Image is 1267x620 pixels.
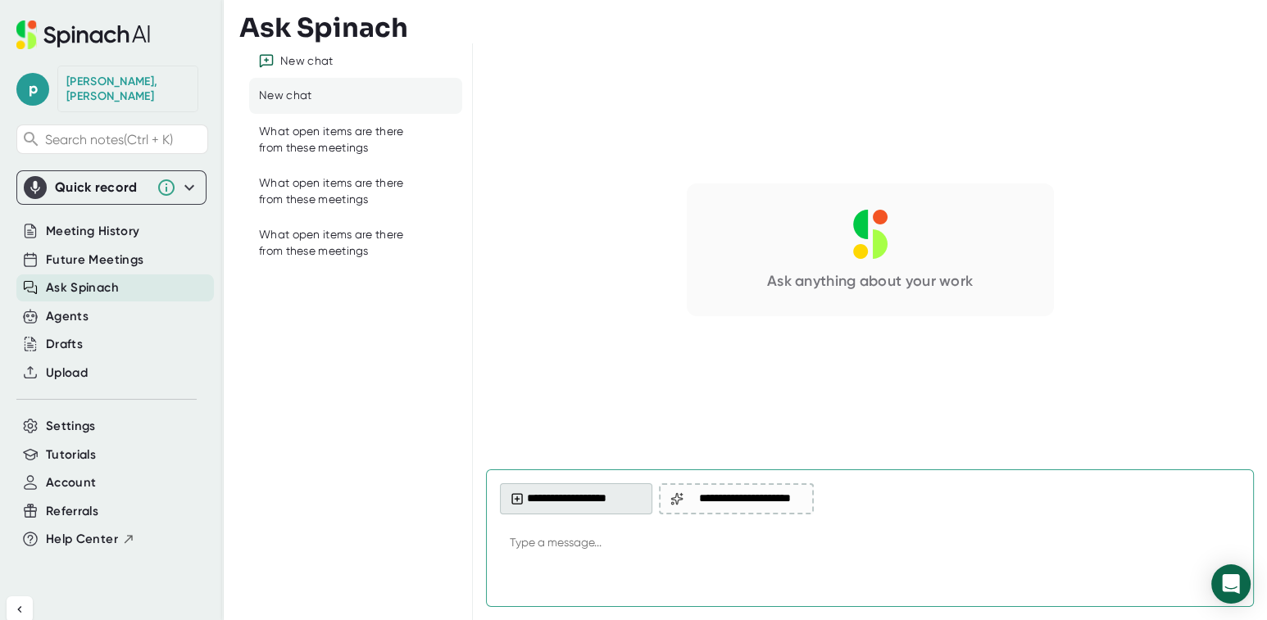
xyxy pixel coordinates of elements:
[45,132,203,147] span: Search notes (Ctrl + K)
[55,179,148,196] div: Quick record
[16,73,49,106] span: p
[259,124,428,156] div: What open items are there from these meetings
[46,502,98,521] button: Referrals
[1210,563,1240,593] div: Send message
[46,446,96,464] button: Tutorials
[46,278,119,297] button: Ask Spinach
[46,222,139,241] button: Meeting History
[46,417,96,436] button: Settings
[46,335,83,354] button: Drafts
[259,175,428,207] div: What open items are there from these meetings
[46,307,89,326] button: Agents
[46,364,88,382] button: Upload
[259,227,428,259] div: What open items are there from these meetings
[46,530,118,549] span: Help Center
[46,530,135,549] button: Help Center
[46,251,143,269] button: Future Meetings
[239,12,408,43] h3: Ask Spinach
[24,171,199,204] div: Quick record
[66,75,189,103] div: Hutson, Pamela
[767,272,973,291] div: Ask anything about your work
[280,54,333,69] div: New chat
[259,88,311,104] div: New chat
[46,473,96,492] button: Account
[1211,564,1251,604] div: Open Intercom Messenger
